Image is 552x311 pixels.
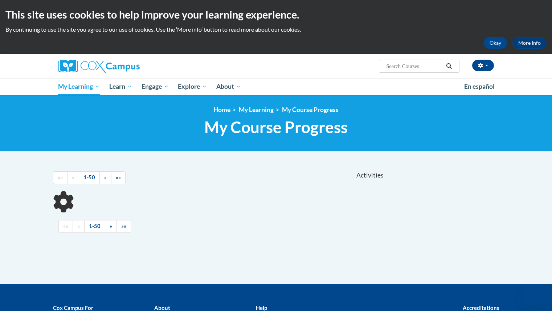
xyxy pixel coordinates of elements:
[105,78,137,95] a: Learn
[67,171,79,184] a: Previous
[137,78,173,95] a: Engage
[109,82,132,91] span: Learn
[99,171,111,184] a: Next
[63,223,68,229] span: ««
[121,223,126,229] span: »»
[523,282,546,305] iframe: Button to launch messaging window
[512,37,547,49] a: More Info
[5,25,547,33] p: By continuing to use the site you agree to our use of cookies. Use the ‘More info’ button to read...
[58,60,196,73] a: Cox Campus
[5,7,547,22] h2: This site uses cookies to help improve your learning experience.
[111,171,126,184] a: End
[53,171,68,184] a: Begining
[77,223,80,229] span: «
[116,174,121,180] span: »»
[173,78,212,95] a: Explore
[72,174,74,180] span: «
[53,304,93,311] b: Cox Campus For
[105,220,117,233] a: Next
[356,171,384,179] span: Activities
[385,62,443,71] input: Search Courses
[58,174,63,180] span: ««
[472,60,494,71] button: Account Settings
[204,117,348,137] span: My Course Progress
[216,82,241,91] span: About
[484,37,507,49] button: Okay
[213,106,230,113] a: Home
[464,83,495,90] span: En español
[116,220,131,233] a: End
[110,223,112,229] span: »
[212,78,246,95] a: About
[104,174,107,180] span: »
[79,171,100,184] a: 1-50
[84,220,105,233] a: 1-50
[142,82,169,91] span: Engage
[463,304,499,311] b: Accreditations
[54,78,105,95] a: My Learning
[73,220,85,233] a: Previous
[48,78,505,95] div: Main menu
[58,220,73,233] a: Begining
[256,304,267,311] b: Help
[58,82,100,91] span: My Learning
[282,106,339,113] a: My Course Progress
[178,82,207,91] span: Explore
[154,304,170,311] b: About
[443,62,454,71] button: Search
[58,60,140,73] img: Cox Campus
[459,79,499,94] a: En español
[239,106,274,113] a: My Learning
